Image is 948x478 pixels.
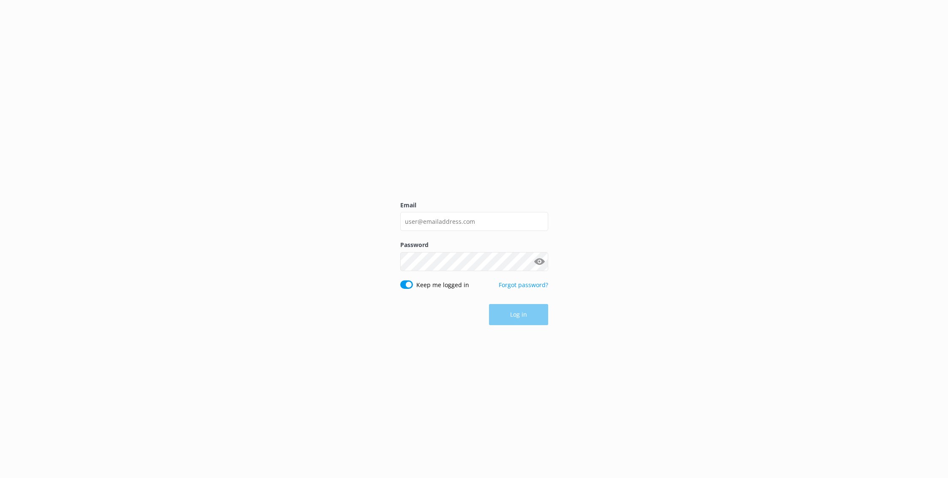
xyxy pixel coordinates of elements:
label: Keep me logged in [416,280,469,290]
input: user@emailaddress.com [400,212,548,231]
label: Email [400,201,548,210]
a: Forgot password? [499,281,548,289]
label: Password [400,240,548,250]
button: Show password [531,253,548,270]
